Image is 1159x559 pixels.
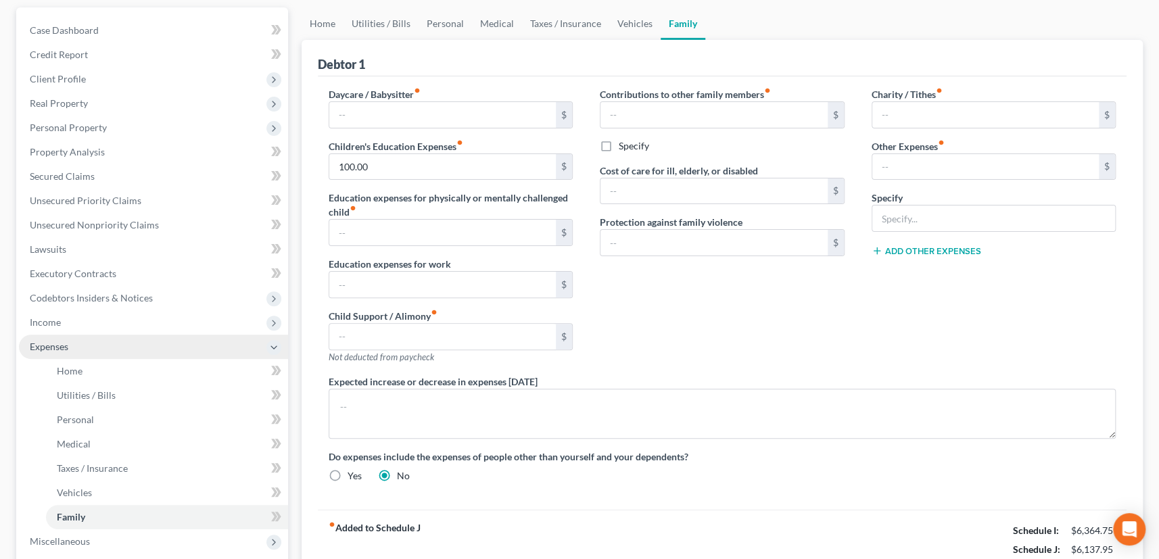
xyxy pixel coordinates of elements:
a: Utilities / Bills [46,383,288,408]
a: Personal [46,408,288,432]
a: Taxes / Insurance [46,456,288,481]
span: Executory Contracts [30,268,116,279]
label: Contributions to other family members [600,87,771,101]
input: -- [600,230,828,256]
input: -- [872,154,1099,180]
a: Secured Claims [19,164,288,189]
label: Protection against family violence [600,215,742,229]
span: Home [57,365,82,376]
a: Family [46,505,288,529]
a: Credit Report [19,43,288,67]
span: Personal Property [30,122,107,133]
i: fiber_manual_record [456,139,463,146]
label: Specify [619,139,649,153]
span: Income [30,316,61,328]
span: Vehicles [57,487,92,498]
input: -- [329,220,557,245]
span: Real Property [30,97,88,109]
a: Unsecured Nonpriority Claims [19,213,288,237]
span: Codebtors Insiders & Notices [30,292,153,303]
label: Education expenses for work [329,257,451,271]
input: -- [329,324,557,349]
div: $ [556,324,572,349]
input: -- [600,102,828,128]
label: Children's Education Expenses [329,139,463,153]
span: Unsecured Priority Claims [30,195,141,206]
input: -- [600,178,828,204]
label: Daycare / Babysitter [329,87,421,101]
strong: Schedule I: [1013,525,1059,536]
i: fiber_manual_record [938,139,945,146]
div: $ [556,220,572,245]
i: fiber_manual_record [431,309,437,316]
div: $6,137.95 [1071,543,1116,556]
i: fiber_manual_record [936,87,943,94]
a: Unsecured Priority Claims [19,189,288,213]
label: Child Support / Alimony [329,309,437,323]
a: Home [302,7,344,40]
a: Utilities / Bills [344,7,419,40]
a: Medical [472,7,522,40]
span: Taxes / Insurance [57,462,128,474]
strong: Schedule J: [1013,543,1060,555]
input: -- [329,154,557,180]
button: Add Other Expenses [872,245,981,256]
a: Personal [419,7,472,40]
div: $ [828,178,844,204]
a: Taxes / Insurance [522,7,609,40]
span: Lawsuits [30,243,66,255]
span: Credit Report [30,49,88,60]
a: Case Dashboard [19,18,288,43]
a: Vehicles [609,7,661,40]
div: Debtor 1 [318,56,365,72]
input: -- [329,272,557,297]
div: $ [828,102,844,128]
div: $ [828,230,844,256]
span: Expenses [30,341,68,352]
span: Client Profile [30,73,86,84]
div: $6,364.75 [1071,524,1116,537]
i: fiber_manual_record [764,87,771,94]
span: Utilities / Bills [57,389,116,401]
label: Charity / Tithes [872,87,943,101]
label: No [397,469,410,483]
a: Family [661,7,705,40]
i: fiber_manual_record [329,521,335,528]
span: Case Dashboard [30,24,99,36]
label: Expected increase or decrease in expenses [DATE] [329,374,538,389]
a: Vehicles [46,481,288,505]
span: Unsecured Nonpriority Claims [30,219,159,230]
a: Medical [46,432,288,456]
label: Specify [872,191,903,205]
input: Specify... [872,205,1116,231]
label: Do expenses include the expenses of people other than yourself and your dependents? [329,449,1116,464]
div: $ [556,272,572,297]
div: $ [556,154,572,180]
label: Cost of care for ill, elderly, or disabled [600,164,758,178]
label: Other Expenses [872,139,945,153]
div: Open Intercom Messenger [1113,513,1145,545]
label: Yes [348,469,362,483]
i: fiber_manual_record [414,87,421,94]
a: Executory Contracts [19,262,288,286]
a: Lawsuits [19,237,288,262]
span: Personal [57,414,94,425]
span: Not deducted from paycheck [329,351,434,362]
input: -- [329,102,557,128]
span: Family [57,511,85,522]
div: $ [1099,154,1115,180]
i: fiber_manual_record [350,205,356,212]
label: Education expenses for physically or mentally challenged child [329,191,573,219]
a: Home [46,359,288,383]
span: Property Analysis [30,146,105,157]
span: Secured Claims [30,170,95,182]
input: -- [872,102,1099,128]
div: $ [556,102,572,128]
span: Miscellaneous [30,535,90,547]
a: Property Analysis [19,140,288,164]
span: Medical [57,438,91,449]
div: $ [1099,102,1115,128]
